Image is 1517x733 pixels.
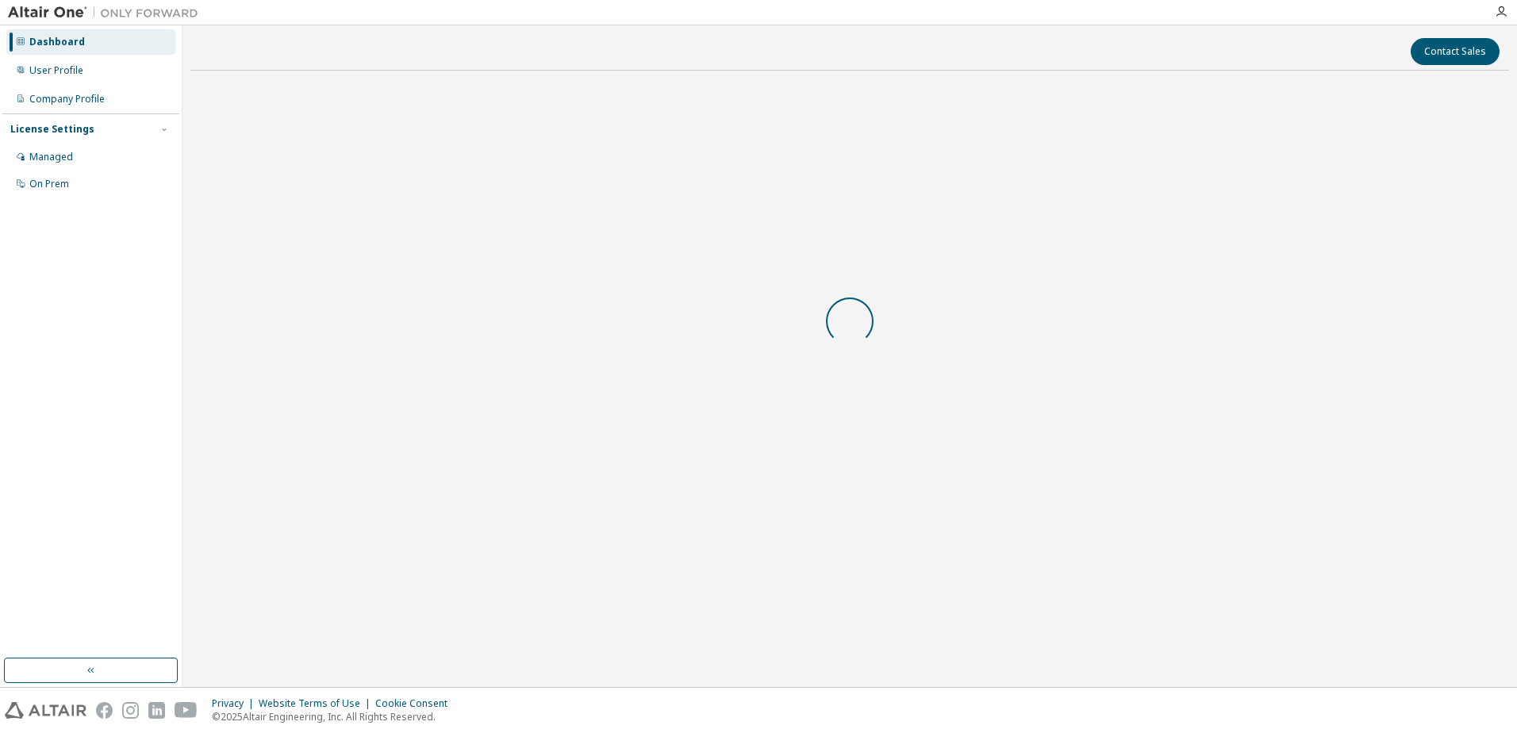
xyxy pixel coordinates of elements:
div: Cookie Consent [375,697,457,710]
img: Altair One [8,5,206,21]
p: © 2025 Altair Engineering, Inc. All Rights Reserved. [212,710,457,723]
img: youtube.svg [175,702,198,719]
div: Company Profile [29,93,105,106]
div: Managed [29,151,73,163]
img: linkedin.svg [148,702,165,719]
div: On Prem [29,178,69,190]
img: instagram.svg [122,702,139,719]
img: altair_logo.svg [5,702,86,719]
div: User Profile [29,64,83,77]
div: Dashboard [29,36,85,48]
div: License Settings [10,123,94,136]
div: Website Terms of Use [259,697,375,710]
div: Privacy [212,697,259,710]
button: Contact Sales [1411,38,1500,65]
img: facebook.svg [96,702,113,719]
